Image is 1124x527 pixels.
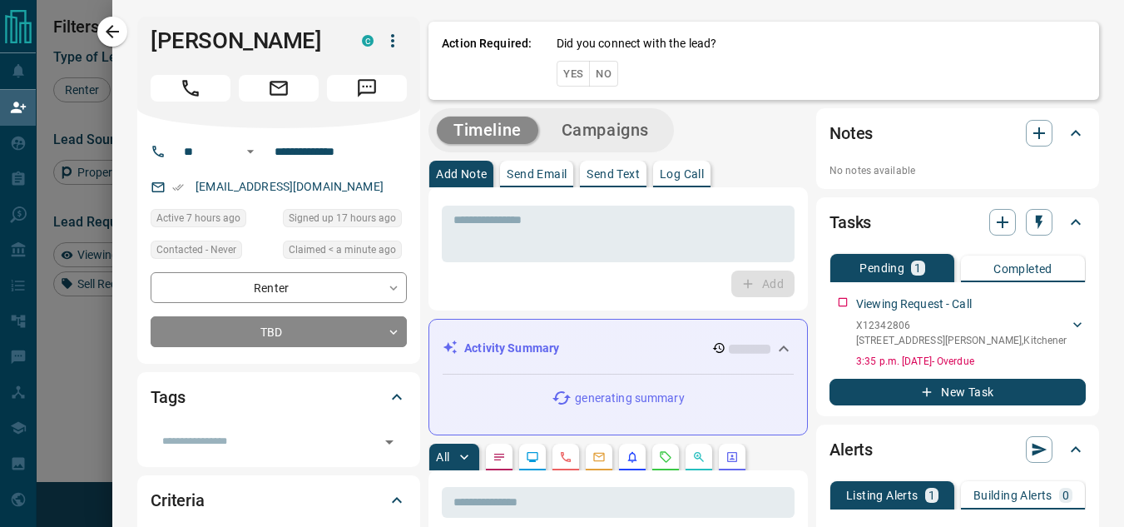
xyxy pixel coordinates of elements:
[443,333,794,364] div: Activity Summary
[545,117,666,144] button: Campaigns
[856,333,1067,348] p: [STREET_ADDRESS][PERSON_NAME] , Kitchener
[589,61,618,87] button: No
[914,262,921,274] p: 1
[659,450,672,464] svg: Requests
[151,75,230,102] span: Call
[829,113,1086,153] div: Notes
[327,75,407,102] span: Message
[660,168,704,180] p: Log Call
[151,480,407,520] div: Criteria
[829,202,1086,242] div: Tasks
[156,210,240,226] span: Active 7 hours ago
[378,430,401,454] button: Open
[436,168,487,180] p: Add Note
[172,181,184,193] svg: Email Verified
[993,263,1052,275] p: Completed
[829,120,873,147] h2: Notes
[240,142,260,162] button: Open
[856,318,1067,333] p: X12342806
[846,490,919,501] p: Listing Alerts
[464,340,559,357] p: Activity Summary
[156,241,236,258] span: Contacted - Never
[437,117,538,144] button: Timeline
[151,209,275,232] div: Thu Aug 14 2025
[973,490,1052,501] p: Building Alerts
[151,487,205,514] h2: Criteria
[526,450,539,464] svg: Lead Browsing Activity
[436,451,449,463] p: All
[239,75,319,102] span: Email
[592,450,606,464] svg: Emails
[725,450,739,464] svg: Agent Actions
[151,377,407,417] div: Tags
[829,379,1086,405] button: New Task
[442,35,532,87] p: Action Required:
[151,316,407,347] div: TBD
[151,272,407,303] div: Renter
[626,450,639,464] svg: Listing Alerts
[557,35,716,52] p: Did you connect with the lead?
[856,296,972,313] p: Viewing Request - Call
[856,315,1086,351] div: X12342806[STREET_ADDRESS][PERSON_NAME],Kitchener
[289,210,396,226] span: Signed up 17 hours ago
[829,430,1086,470] div: Alerts
[587,168,640,180] p: Send Text
[859,262,904,274] p: Pending
[557,61,590,87] button: Yes
[1062,490,1069,501] p: 0
[928,490,935,501] p: 1
[575,390,684,407] p: generating summary
[289,241,396,258] span: Claimed < a minute ago
[829,436,873,463] h2: Alerts
[283,209,407,232] div: Wed Aug 13 2025
[151,27,337,54] h1: [PERSON_NAME]
[196,180,384,193] a: [EMAIL_ADDRESS][DOMAIN_NAME]
[856,354,1086,369] p: 3:35 p.m. [DATE] - Overdue
[507,168,567,180] p: Send Email
[829,163,1086,178] p: No notes available
[559,450,572,464] svg: Calls
[283,241,407,264] div: Thu Aug 14 2025
[829,209,871,236] h2: Tasks
[493,450,506,464] svg: Notes
[151,384,185,410] h2: Tags
[692,450,706,464] svg: Opportunities
[362,35,374,47] div: condos.ca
